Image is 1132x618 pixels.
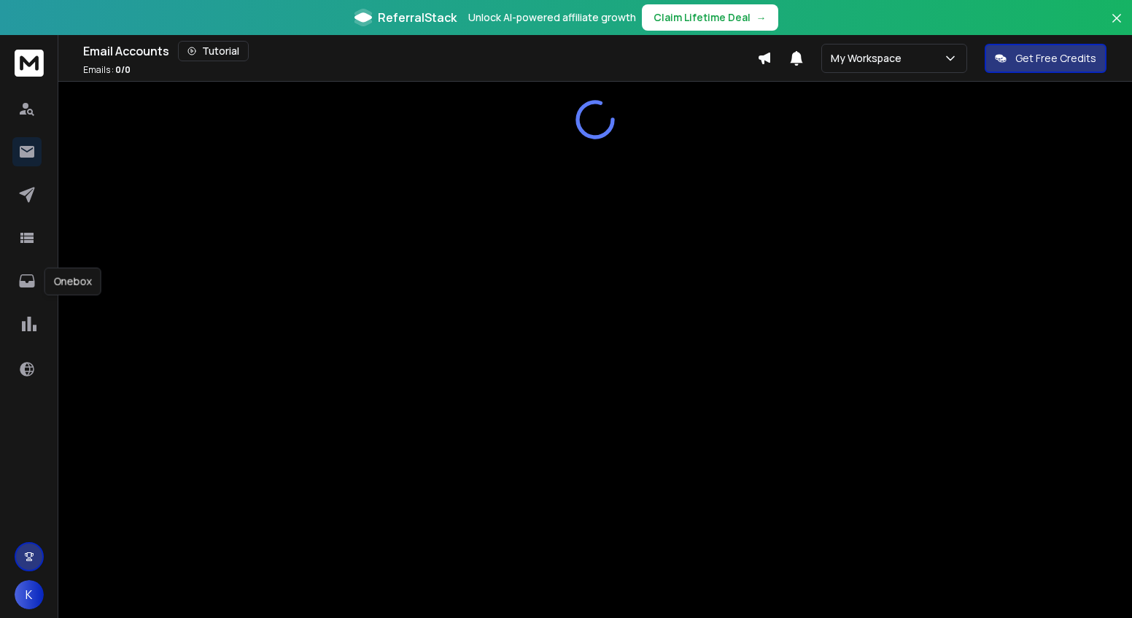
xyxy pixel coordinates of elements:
div: Onebox [44,268,101,296]
button: K [15,580,44,609]
p: Unlock AI-powered affiliate growth [468,10,636,25]
p: My Workspace [831,51,907,66]
span: → [756,10,767,25]
p: Get Free Credits [1015,51,1096,66]
button: Tutorial [178,41,249,61]
span: 0 / 0 [115,63,131,76]
button: Get Free Credits [985,44,1106,73]
button: Close banner [1107,9,1126,44]
p: Emails : [83,64,131,76]
button: Claim Lifetime Deal→ [642,4,778,31]
div: Email Accounts [83,41,757,61]
span: ReferralStack [378,9,457,26]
